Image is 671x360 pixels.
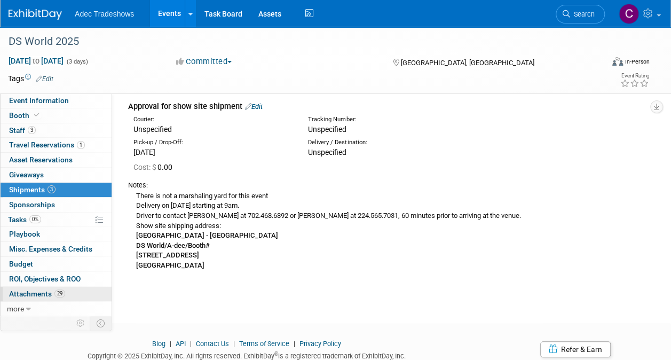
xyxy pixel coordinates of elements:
[66,58,88,65] span: (3 days)
[72,316,90,330] td: Personalize Event Tab Strip
[625,58,650,66] div: In-Person
[556,5,605,24] a: Search
[1,302,112,316] a: more
[291,340,298,348] span: |
[133,124,292,135] div: Unspecified
[299,340,341,348] a: Privacy Policy
[1,242,112,256] a: Misc. Expenses & Credits
[9,230,40,238] span: Playbook
[136,231,278,239] b: [GEOGRAPHIC_DATA] - [GEOGRAPHIC_DATA]
[5,32,595,51] div: DS World 2025
[34,112,40,118] i: Booth reservation complete
[1,138,112,152] a: Travel Reservations1
[90,316,112,330] td: Toggle Event Tabs
[133,147,292,158] div: [DATE]
[308,148,346,156] span: Unspecified
[9,170,44,179] span: Giveaways
[570,10,595,18] span: Search
[152,340,165,348] a: Blog
[612,57,623,66] img: Format-Inperson.png
[77,141,85,149] span: 1
[75,10,134,18] span: Adec Tradeshows
[7,304,24,313] span: more
[9,185,56,194] span: Shipments
[8,56,64,66] span: [DATE] [DATE]
[1,272,112,286] a: ROI, Objectives & ROO
[239,340,289,348] a: Terms of Service
[1,227,112,241] a: Playbook
[540,341,611,357] a: Refer & Earn
[9,155,73,164] span: Asset Reservations
[620,73,649,79] div: Event Rating
[128,190,642,271] div: There is not a marshaling yard for this event Delivery on [DATE] starting at 9am. Driver to conta...
[28,126,36,134] span: 3
[9,245,92,253] span: Misc. Expenses & Credits
[308,138,467,147] div: Delivery / Destination:
[9,9,62,20] img: ExhibitDay
[401,59,534,67] span: [GEOGRAPHIC_DATA], [GEOGRAPHIC_DATA]
[29,215,41,223] span: 0%
[1,257,112,271] a: Budget
[133,163,157,171] span: Cost: $
[31,57,41,65] span: to
[1,287,112,301] a: Attachments29
[308,115,510,124] div: Tracking Number:
[8,73,53,84] td: Tags
[1,93,112,108] a: Event Information
[167,340,174,348] span: |
[1,213,112,227] a: Tasks0%
[9,96,69,105] span: Event Information
[245,103,263,111] a: Edit
[1,153,112,167] a: Asset Reservations
[556,56,650,72] div: Event Format
[54,289,65,298] span: 29
[619,4,639,24] img: Carol Schmidlin
[128,101,642,112] div: Approval for show site shipment
[1,123,112,138] a: Staff3
[133,163,177,171] span: 0.00
[196,340,229,348] a: Contact Us
[136,241,210,269] b: DS World/A-dec/Booth# [STREET_ADDRESS] [GEOGRAPHIC_DATA]
[9,289,65,298] span: Attachments
[133,138,292,147] div: Pick-up / Drop-Off:
[8,215,41,224] span: Tasks
[1,108,112,123] a: Booth
[172,56,236,67] button: Committed
[274,351,278,357] sup: ®
[176,340,186,348] a: API
[9,111,42,120] span: Booth
[1,198,112,212] a: Sponsorships
[133,115,292,124] div: Courier:
[9,275,81,283] span: ROI, Objectives & ROO
[36,75,53,83] a: Edit
[231,340,238,348] span: |
[48,185,56,193] span: 3
[9,200,55,209] span: Sponsorships
[1,183,112,197] a: Shipments3
[9,140,85,149] span: Travel Reservations
[9,260,33,268] span: Budget
[1,168,112,182] a: Giveaways
[128,181,642,190] div: Notes:
[9,126,36,135] span: Staff
[308,125,346,134] span: Unspecified
[187,340,194,348] span: |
